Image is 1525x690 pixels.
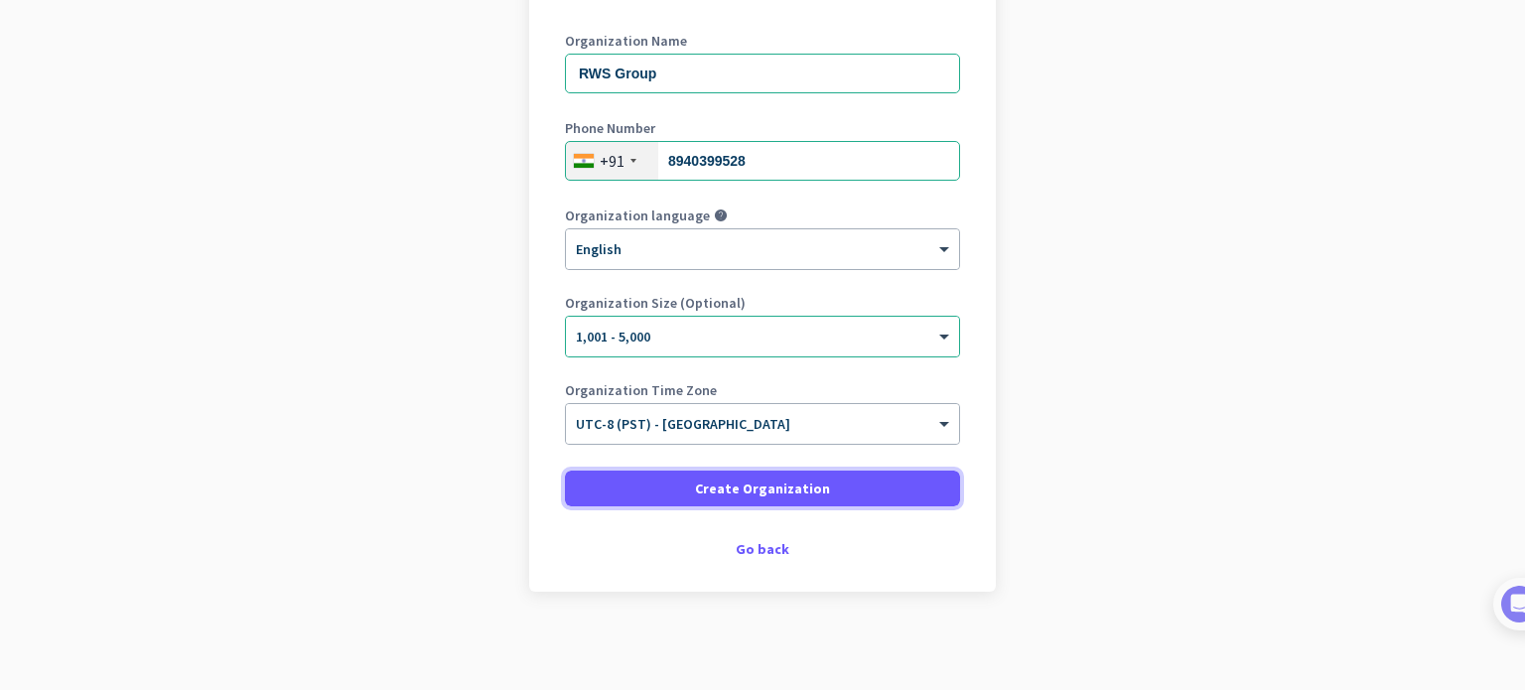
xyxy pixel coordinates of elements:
[565,471,960,506] button: Create Organization
[565,383,960,397] label: Organization Time Zone
[600,151,624,171] div: +91
[714,208,728,222] i: help
[565,54,960,93] input: What is the name of your organization?
[565,296,960,310] label: Organization Size (Optional)
[565,542,960,556] div: Go back
[695,479,830,498] span: Create Organization
[565,141,960,181] input: 74104 10123
[565,121,960,135] label: Phone Number
[565,208,710,222] label: Organization language
[565,34,960,48] label: Organization Name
